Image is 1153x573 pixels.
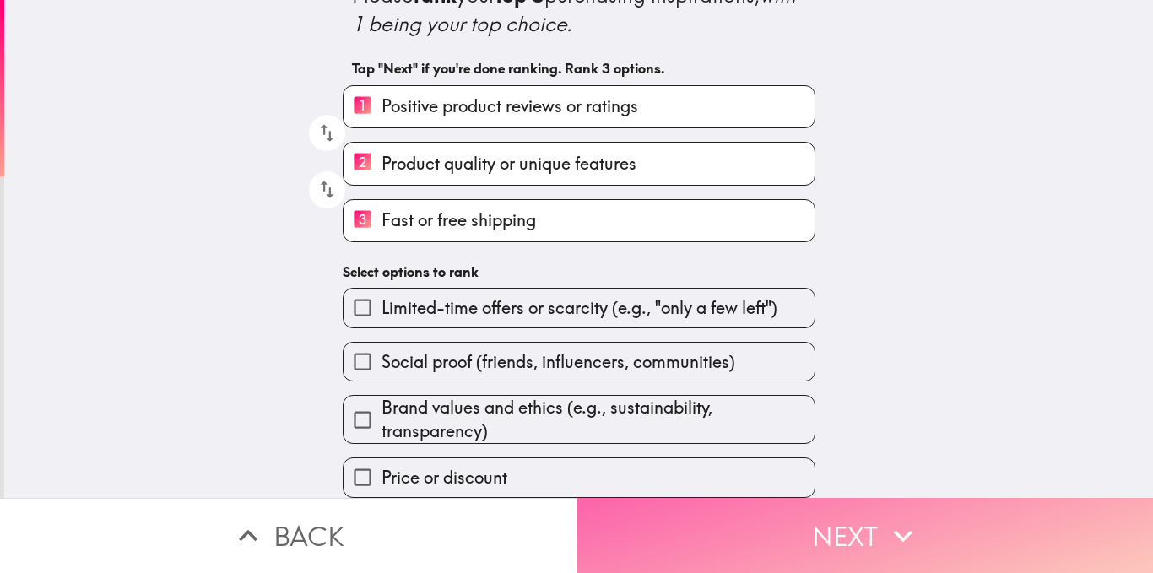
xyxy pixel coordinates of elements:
[382,95,638,118] span: Positive product reviews or ratings
[382,208,536,232] span: Fast or free shipping
[344,343,815,381] button: Social proof (friends, influencers, communities)
[382,152,636,176] span: Product quality or unique features
[343,262,815,281] h6: Select options to rank
[382,396,815,443] span: Brand values and ethics (e.g., sustainability, transparency)
[576,498,1153,573] button: Next
[344,458,815,496] button: Price or discount
[344,396,815,443] button: Brand values and ethics (e.g., sustainability, transparency)
[344,200,815,241] button: 3Fast or free shipping
[352,59,806,78] h6: Tap "Next" if you're done ranking. Rank 3 options.
[382,350,735,374] span: Social proof (friends, influencers, communities)
[382,296,777,320] span: Limited-time offers or scarcity (e.g., "only a few left")
[382,466,507,489] span: Price or discount
[344,86,815,127] button: 1Positive product reviews or ratings
[344,289,815,327] button: Limited-time offers or scarcity (e.g., "only a few left")
[344,143,815,184] button: 2Product quality or unique features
